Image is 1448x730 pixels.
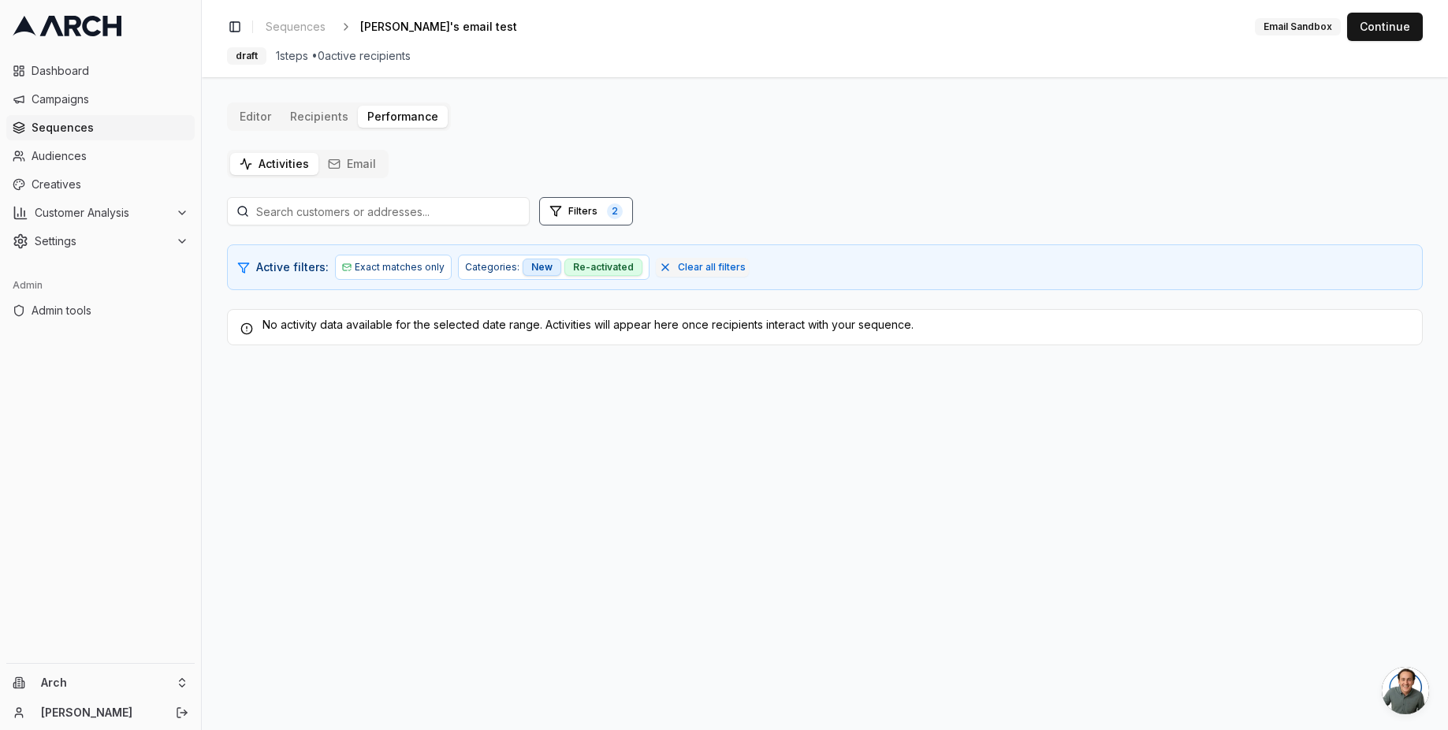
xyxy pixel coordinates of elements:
span: Settings [35,233,169,249]
span: Sequences [32,120,188,136]
a: Audiences [6,143,195,169]
div: Admin [6,273,195,298]
span: Dashboard [32,63,188,79]
nav: breadcrumb [259,16,542,38]
input: Search customers or addresses... [227,197,530,225]
a: Sequences [259,16,332,38]
button: Activities [230,153,318,175]
button: Clear all filters [656,258,749,277]
span: Clear all filters [678,261,746,274]
span: Campaigns [32,91,188,107]
button: Log out [171,702,193,724]
button: Open filters (2 active) [539,197,633,225]
button: Arch [6,670,195,695]
div: draft [227,47,266,65]
div: No activity data available for the selected date range. Activities will appear here once recipien... [240,317,1409,333]
button: Email [318,153,385,175]
div: Open chat [1382,667,1429,714]
span: Creatives [32,177,188,192]
span: Audiences [32,148,188,164]
a: [PERSON_NAME] [41,705,158,721]
span: Categories: [465,261,519,274]
button: Continue [1347,13,1423,41]
span: [PERSON_NAME]'s email test [360,19,517,35]
span: 2 [607,203,623,219]
button: Recipients [281,106,358,128]
span: Arch [41,676,169,690]
button: Settings [6,229,195,254]
a: Sequences [6,115,195,140]
div: Re-activated [564,259,642,276]
div: New [523,259,561,276]
button: Customer Analysis [6,200,195,225]
span: Customer Analysis [35,205,169,221]
span: Admin tools [32,303,188,318]
div: Email Sandbox [1255,18,1341,35]
span: Exact matches only [355,261,445,274]
span: Sequences [266,19,326,35]
button: Performance [358,106,448,128]
span: Active filters: [256,259,329,275]
span: 1 steps • 0 active recipients [276,48,411,64]
button: Editor [230,106,281,128]
a: Creatives [6,172,195,197]
a: Admin tools [6,298,195,323]
a: Dashboard [6,58,195,84]
a: Campaigns [6,87,195,112]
